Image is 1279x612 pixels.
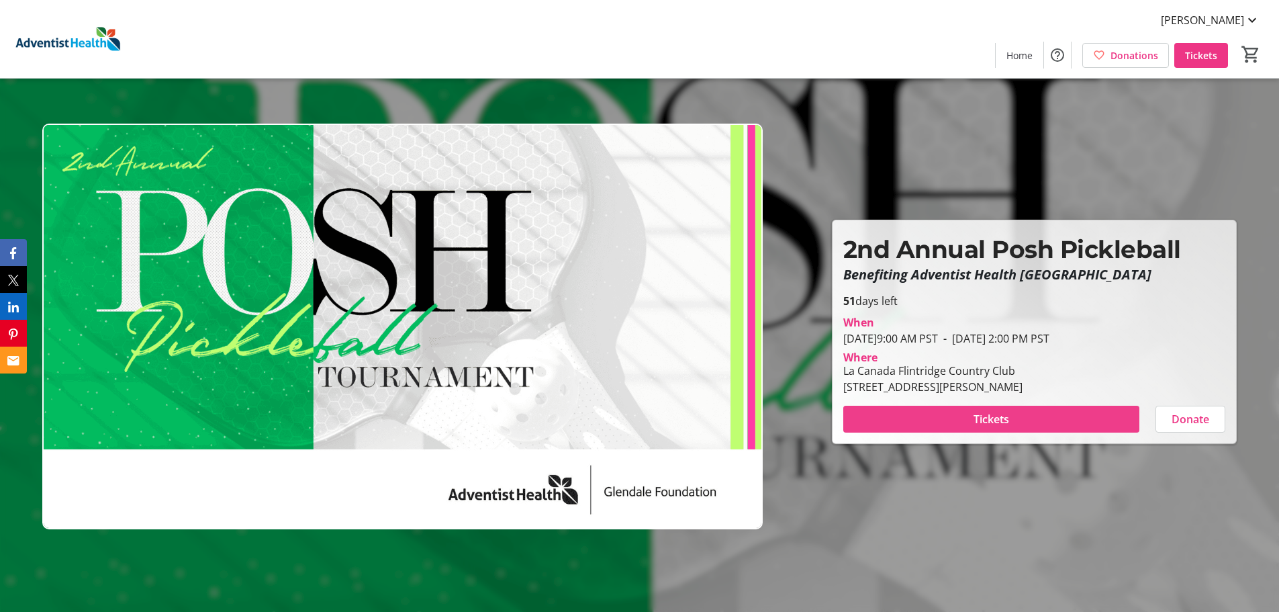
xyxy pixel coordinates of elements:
[1185,48,1217,62] span: Tickets
[843,314,874,331] div: When
[843,265,1151,283] em: Benefiting Adventist Health [GEOGRAPHIC_DATA]
[1150,9,1271,31] button: [PERSON_NAME]
[843,293,1225,309] p: days left
[843,331,938,346] span: [DATE] 9:00 AM PST
[1082,43,1169,68] a: Donations
[843,231,1225,267] p: 2nd Annual Posh Pickleball
[1044,42,1071,69] button: Help
[996,43,1043,68] a: Home
[42,124,763,529] img: Campaign CTA Media Photo
[1006,48,1033,62] span: Home
[938,331,1049,346] span: [DATE] 2:00 PM PST
[1239,42,1263,67] button: Cart
[843,352,878,363] div: Where
[974,411,1009,427] span: Tickets
[1172,411,1209,427] span: Donate
[938,331,952,346] span: -
[843,294,855,308] span: 51
[843,363,1023,379] div: La Canada Flintridge Country Club
[8,5,128,73] img: Adventist Health's Logo
[1161,12,1244,28] span: [PERSON_NAME]
[1110,48,1158,62] span: Donations
[843,406,1139,433] button: Tickets
[843,379,1023,395] div: [STREET_ADDRESS][PERSON_NAME]
[1155,406,1225,433] button: Donate
[1174,43,1228,68] a: Tickets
